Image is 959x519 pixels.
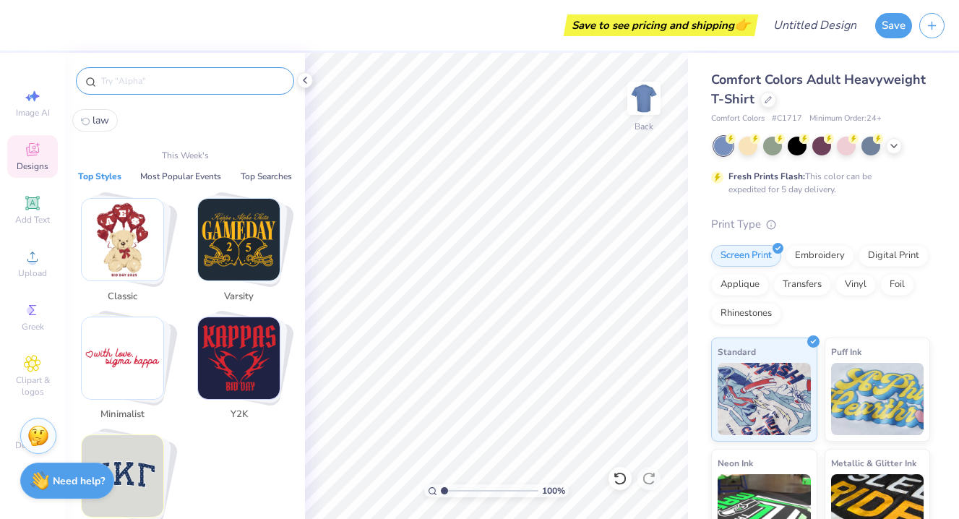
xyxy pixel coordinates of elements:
div: Print Type [711,216,930,233]
button: Save [875,13,912,38]
div: Rhinestones [711,303,781,325]
input: Try "Alpha" [100,74,285,88]
div: Vinyl [835,274,876,296]
span: law [93,113,109,127]
div: Applique [711,274,769,296]
div: Save to see pricing and shipping [567,14,754,36]
button: Top Searches [236,169,296,184]
img: Y2K [198,317,280,399]
span: 👉 [734,16,750,33]
img: Minimalist [82,317,163,399]
span: Clipart & logos [7,374,58,398]
button: Stack Card Button Classic [72,198,181,309]
strong: Fresh Prints Flash: [728,171,805,182]
img: Classic [82,199,163,280]
span: Minimalist [99,408,146,422]
button: Stack Card Button Varsity [189,198,298,309]
div: Screen Print [711,245,781,267]
button: Top Styles [74,169,126,184]
span: Standard [718,344,756,359]
span: Neon Ink [718,455,753,471]
img: Typography [82,435,163,517]
span: Add Text [15,214,50,226]
img: Back [629,84,658,113]
input: Untitled Design [762,11,868,40]
div: Back [635,120,653,133]
span: Minimum Order: 24 + [809,113,882,125]
span: Image AI [16,107,50,119]
div: Transfers [773,274,831,296]
div: Embroidery [786,245,854,267]
button: law0 [72,109,118,132]
img: Standard [718,363,811,435]
span: Classic [99,290,146,304]
button: Stack Card Button Y2K [189,317,298,428]
span: Comfort Colors Adult Heavyweight T-Shirt [711,71,926,108]
span: Metallic & Glitter Ink [831,455,916,471]
span: 100 % [542,484,565,497]
button: Most Popular Events [136,169,225,184]
span: Comfort Colors [711,113,765,125]
button: Stack Card Button Minimalist [72,317,181,428]
div: Foil [880,274,914,296]
p: This Week's [162,149,209,162]
span: Designs [17,160,48,172]
strong: Need help? [53,474,105,488]
span: Greek [22,321,44,333]
span: Puff Ink [831,344,861,359]
span: Decorate [15,439,50,451]
div: This color can be expedited for 5 day delivery. [728,170,906,196]
div: Digital Print [859,245,929,267]
span: Y2K [215,408,262,422]
span: Upload [18,267,47,279]
img: Puff Ink [831,363,924,435]
span: Varsity [215,290,262,304]
span: # C1717 [772,113,802,125]
img: Varsity [198,199,280,280]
